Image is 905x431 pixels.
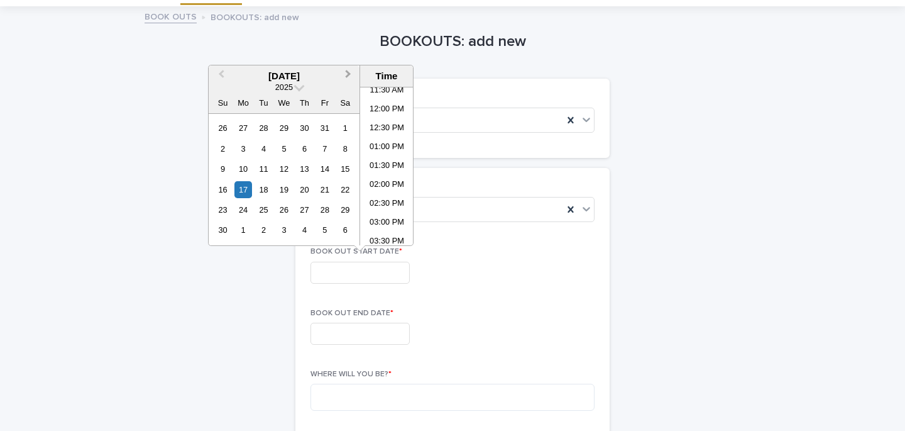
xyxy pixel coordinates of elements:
[363,70,410,82] div: Time
[296,181,313,198] div: Choose Thursday, November 20th, 2025
[360,138,414,157] li: 01:00 PM
[234,140,251,157] div: Choose Monday, November 3rd, 2025
[275,82,293,92] span: 2025
[234,181,251,198] div: Choose Monday, November 17th, 2025
[234,221,251,238] div: Choose Monday, December 1st, 2025
[337,140,354,157] div: Choose Saturday, November 8th, 2025
[234,201,251,218] div: Choose Monday, November 24th, 2025
[296,120,313,137] div: Choose Thursday, October 30th, 2025
[316,160,333,177] div: Choose Friday, November 14th, 2025
[360,157,414,176] li: 01:30 PM
[296,201,313,218] div: Choose Thursday, November 27th, 2025
[296,160,313,177] div: Choose Thursday, November 13th, 2025
[145,9,197,23] a: BOOK OUTS
[316,94,333,111] div: Fr
[316,120,333,137] div: Choose Friday, October 31st, 2025
[337,221,354,238] div: Choose Saturday, December 6th, 2025
[360,176,414,195] li: 02:00 PM
[339,67,359,87] button: Next Month
[360,214,414,233] li: 03:00 PM
[255,201,272,218] div: Choose Tuesday, November 25th, 2025
[214,181,231,198] div: Choose Sunday, November 16th, 2025
[210,67,230,87] button: Previous Month
[316,140,333,157] div: Choose Friday, November 7th, 2025
[255,160,272,177] div: Choose Tuesday, November 11th, 2025
[255,94,272,111] div: Tu
[295,33,610,51] h1: BOOKOUTS: add new
[275,221,292,238] div: Choose Wednesday, December 3rd, 2025
[275,181,292,198] div: Choose Wednesday, November 19th, 2025
[214,201,231,218] div: Choose Sunday, November 23rd, 2025
[337,120,354,137] div: Choose Saturday, November 1st, 2025
[234,94,251,111] div: Mo
[255,120,272,137] div: Choose Tuesday, October 28th, 2025
[360,120,414,138] li: 12:30 PM
[360,101,414,120] li: 12:00 PM
[337,201,354,218] div: Choose Saturday, November 29th, 2025
[214,160,231,177] div: Choose Sunday, November 9th, 2025
[275,160,292,177] div: Choose Wednesday, November 12th, 2025
[211,9,299,23] p: BOOKOUTS: add new
[214,120,231,137] div: Choose Sunday, October 26th, 2025
[296,221,313,238] div: Choose Thursday, December 4th, 2025
[337,160,354,177] div: Choose Saturday, November 15th, 2025
[275,120,292,137] div: Choose Wednesday, October 29th, 2025
[275,201,292,218] div: Choose Wednesday, November 26th, 2025
[255,140,272,157] div: Choose Tuesday, November 4th, 2025
[316,181,333,198] div: Choose Friday, November 21st, 2025
[212,118,355,240] div: month 2025-11
[214,94,231,111] div: Su
[316,201,333,218] div: Choose Friday, November 28th, 2025
[310,371,392,378] span: WHERE WILL YOU BE?
[255,181,272,198] div: Choose Tuesday, November 18th, 2025
[275,140,292,157] div: Choose Wednesday, November 5th, 2025
[296,94,313,111] div: Th
[275,94,292,111] div: We
[337,94,354,111] div: Sa
[316,221,333,238] div: Choose Friday, December 5th, 2025
[296,140,313,157] div: Choose Thursday, November 6th, 2025
[209,70,359,82] div: [DATE]
[360,233,414,252] li: 03:30 PM
[214,221,231,238] div: Choose Sunday, November 30th, 2025
[234,160,251,177] div: Choose Monday, November 10th, 2025
[310,310,393,317] span: BOOK OUT END DATE
[234,120,251,137] div: Choose Monday, October 27th, 2025
[360,195,414,214] li: 02:30 PM
[337,181,354,198] div: Choose Saturday, November 22nd, 2025
[255,221,272,238] div: Choose Tuesday, December 2nd, 2025
[214,140,231,157] div: Choose Sunday, November 2nd, 2025
[360,82,414,101] li: 11:30 AM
